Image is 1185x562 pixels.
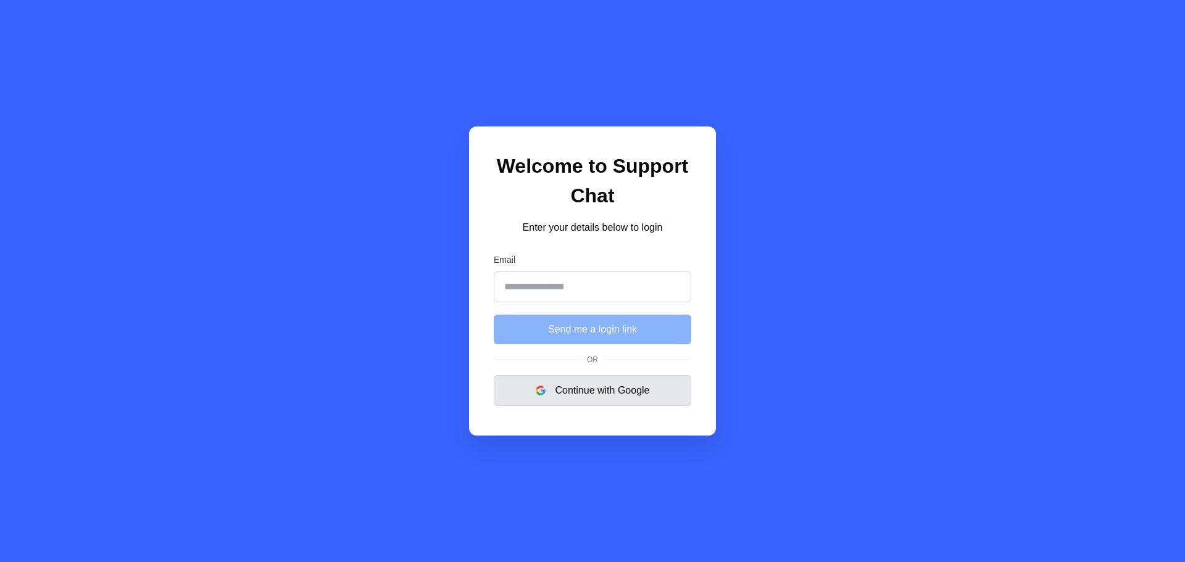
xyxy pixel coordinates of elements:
[494,375,691,406] button: Continue with Google
[494,315,691,344] button: Send me a login link
[494,254,691,267] label: Email
[494,220,691,235] p: Enter your details below to login
[536,386,546,395] img: google logo
[494,151,691,210] h1: Welcome to Support Chat
[582,354,603,365] span: Or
